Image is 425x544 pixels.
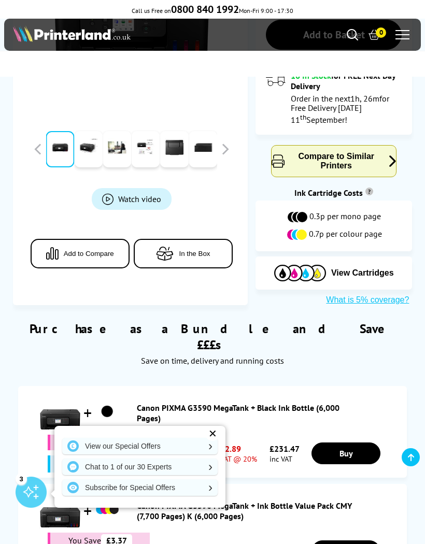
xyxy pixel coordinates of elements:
button: Compare to Similar Printers [272,146,396,177]
a: View our Special Offers [62,438,218,454]
div: ✕ [205,426,220,441]
a: Printerland Logo [13,25,212,44]
span: £231.47 [270,443,300,454]
span: 0.7p per colour page [309,228,382,241]
span: 1h, 26m [350,93,379,104]
span: 0 [376,27,386,38]
div: +£30 Cashback [48,455,150,473]
img: Printerland Logo [13,25,131,42]
img: Canon PIXMA G3590 MegaTank + Black Ink Bottle (6,000 Pages) [39,391,81,433]
span: Order in the next for Free Delivery [DATE] 11 September! [291,93,389,125]
img: Cartridges [274,265,326,281]
img: Canon PIXMA G3590 MegaTank + Ink Bottle Value Pack CMY (7,700 Pages) K (6,000 Pages) [39,489,81,531]
div: You Save [48,435,150,450]
span: Compare to Similar Printers [298,152,374,170]
button: In the Box [134,239,233,268]
div: Purchase as a Bundle and Save £££s [13,305,413,371]
a: Canon PIXMA G3590 MegaTank + Ink Bottle Value Pack CMY (7,700 Pages) K (6,000 Pages) [137,500,364,521]
sup: th [300,112,306,122]
span: inc VAT [270,454,300,464]
span: In the Box [179,250,210,257]
img: Canon PIXMA G3590 MegaTank + Ink Bottle Value Pack CMY (7,700 Pages) K (6,000 Pages) [94,497,120,523]
span: ex VAT @ 20% [211,454,257,464]
b: 0800 840 1992 [171,3,239,16]
a: Search [347,29,358,40]
span: View Cartridges [331,268,394,278]
div: 3 [16,473,27,484]
span: £192.89 [211,443,257,454]
button: View Cartridges [263,264,404,281]
div: Ink Cartridge Costs [256,188,412,198]
button: What is 5% coverage? [323,295,412,305]
button: Add to Compare [31,239,130,268]
span: Watch video [118,194,161,204]
a: Chat to 1 of our 30 Experts [62,459,218,475]
a: 0 [369,29,380,40]
a: Subscribe for Special Offers [62,479,218,496]
span: 0.3p per mono page [309,211,381,223]
div: for FREE Next Day Delivery [291,70,402,91]
span: Add to Compare [64,250,114,257]
div: modal_delivery [266,70,402,124]
div: Save on time, delivery and running costs [26,355,400,366]
a: Canon PIXMA G3590 MegaTank + Black Ink Bottle (6,000 Pages) [137,403,364,423]
a: Buy [311,442,380,464]
img: Canon PIXMA G3590 MegaTank + Black Ink Bottle (6,000 Pages) [94,399,120,425]
a: Product_All_Videos [92,188,172,210]
a: 0800 840 1992 [171,7,239,15]
sup: Cost per page [365,188,373,195]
